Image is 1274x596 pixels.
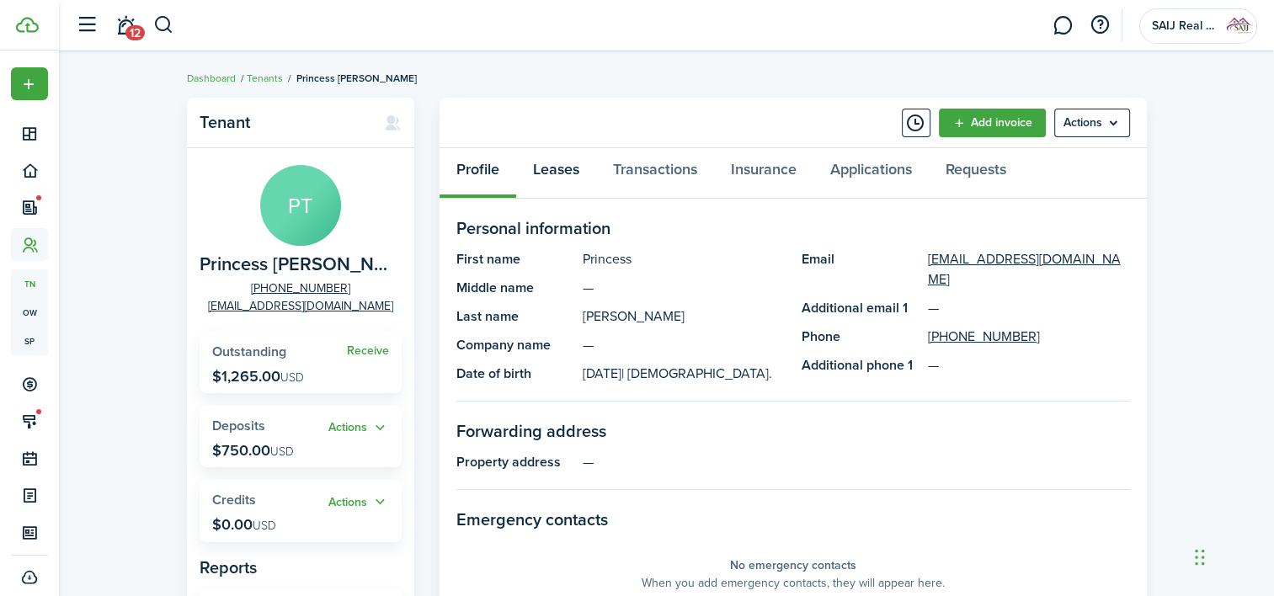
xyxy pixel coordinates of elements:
[802,327,920,347] panel-main-title: Phone
[1195,532,1205,583] div: Drag
[187,71,236,86] a: Dashboard
[109,4,141,47] a: Notifications
[328,492,389,512] button: Open menu
[328,418,389,438] button: Actions
[456,249,574,269] panel-main-title: First name
[583,335,785,355] panel-main-description: —
[928,327,1040,347] a: [PHONE_NUMBER]
[200,555,402,580] panel-main-subtitle: Reports
[253,517,276,535] span: USD
[813,148,929,199] a: Applications
[583,249,785,269] panel-main-description: Princess
[456,278,574,298] panel-main-title: Middle name
[456,507,1130,532] panel-main-section-title: Emergency contacts
[1226,13,1253,40] img: SAIJ Real Estate Co
[208,297,393,315] a: [EMAIL_ADDRESS][DOMAIN_NAME]
[11,327,48,355] a: sp
[456,335,574,355] panel-main-title: Company name
[153,11,174,40] button: Search
[583,364,785,384] panel-main-description: [DATE]
[16,17,39,33] img: TenantCloud
[1047,4,1079,47] a: Messaging
[212,442,294,459] p: $750.00
[730,556,856,574] panel-main-placeholder-title: No emergency contacts
[456,306,574,327] panel-main-title: Last name
[928,249,1130,290] a: [EMAIL_ADDRESS][DOMAIN_NAME]
[347,344,389,358] a: Receive
[200,113,367,132] panel-main-title: Tenant
[1152,20,1219,32] span: SAIJ Real Estate Co
[456,452,574,472] panel-main-title: Property address
[802,355,920,375] panel-main-title: Additional phone 1
[929,148,1023,199] a: Requests
[902,109,930,137] button: Timeline
[456,216,1130,241] panel-main-section-title: Personal information
[71,9,103,41] button: Open sidebar
[1054,109,1130,137] menu-btn: Actions
[270,443,294,460] span: USD
[328,492,389,512] button: Actions
[212,342,286,361] span: Outstanding
[714,148,813,199] a: Insurance
[802,298,920,318] panel-main-title: Additional email 1
[328,418,389,438] button: Open menu
[994,414,1274,596] iframe: Chat Widget
[296,71,417,86] span: Princess [PERSON_NAME]
[802,249,920,290] panel-main-title: Email
[1085,11,1114,40] button: Open resource center
[247,71,283,86] a: Tenants
[516,148,596,199] a: Leases
[125,25,145,40] span: 12
[251,279,350,297] a: [PHONE_NUMBER]
[456,364,574,384] panel-main-title: Date of birth
[212,516,276,533] p: $0.00
[212,490,256,509] span: Credits
[212,416,265,435] span: Deposits
[212,368,304,385] p: $1,265.00
[200,254,393,275] span: Princess Thomas
[621,364,772,383] span: | [DEMOGRAPHIC_DATA].
[456,418,1130,444] panel-main-section-title: Forwarding address
[642,574,945,592] panel-main-placeholder-description: When you add emergency contacts, they will appear here.
[260,165,341,246] avatar-text: PT
[11,298,48,327] a: ow
[11,269,48,298] a: tn
[583,452,1130,472] panel-main-description: —
[1054,109,1130,137] button: Open menu
[280,369,304,386] span: USD
[583,278,785,298] panel-main-description: —
[583,306,785,327] panel-main-description: [PERSON_NAME]
[596,148,714,199] a: Transactions
[11,67,48,100] button: Open menu
[939,109,1046,137] a: Add invoice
